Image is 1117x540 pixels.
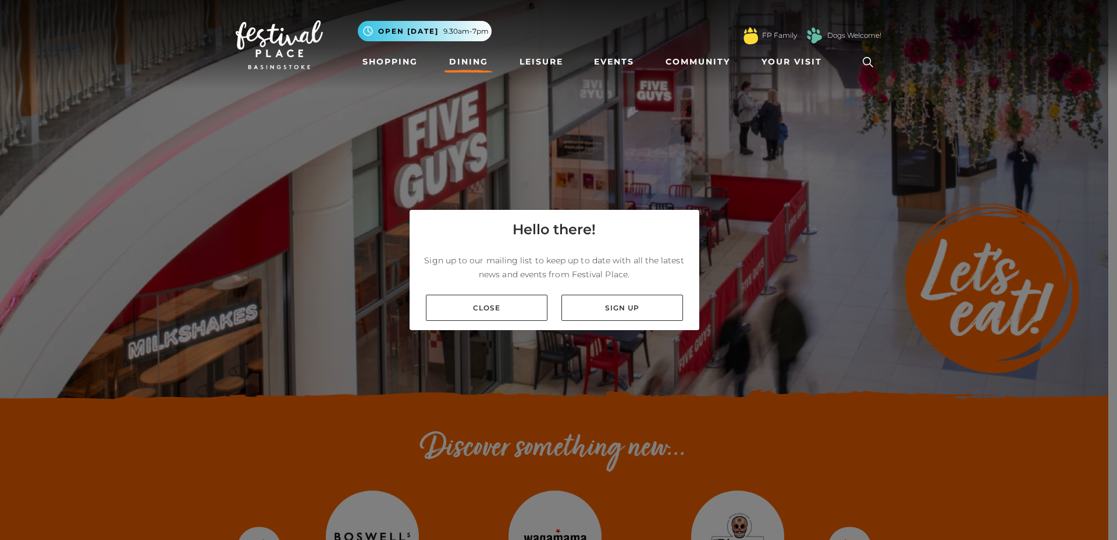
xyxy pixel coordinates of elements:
span: 9.30am-7pm [443,26,489,37]
a: Community [661,51,735,73]
a: Shopping [358,51,422,73]
p: Sign up to our mailing list to keep up to date with all the latest news and events from Festival ... [419,253,690,281]
a: FP Family [762,30,797,41]
a: Close [426,295,547,321]
span: Open [DATE] [378,26,439,37]
span: Your Visit [762,56,822,68]
a: Your Visit [757,51,833,73]
a: Dogs Welcome! [827,30,881,41]
button: Open [DATE] 9.30am-7pm [358,21,492,41]
a: Dining [444,51,493,73]
a: Events [589,51,639,73]
a: Leisure [515,51,568,73]
h4: Hello there! [513,219,596,240]
a: Sign up [561,295,683,321]
img: Festival Place Logo [236,20,323,69]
